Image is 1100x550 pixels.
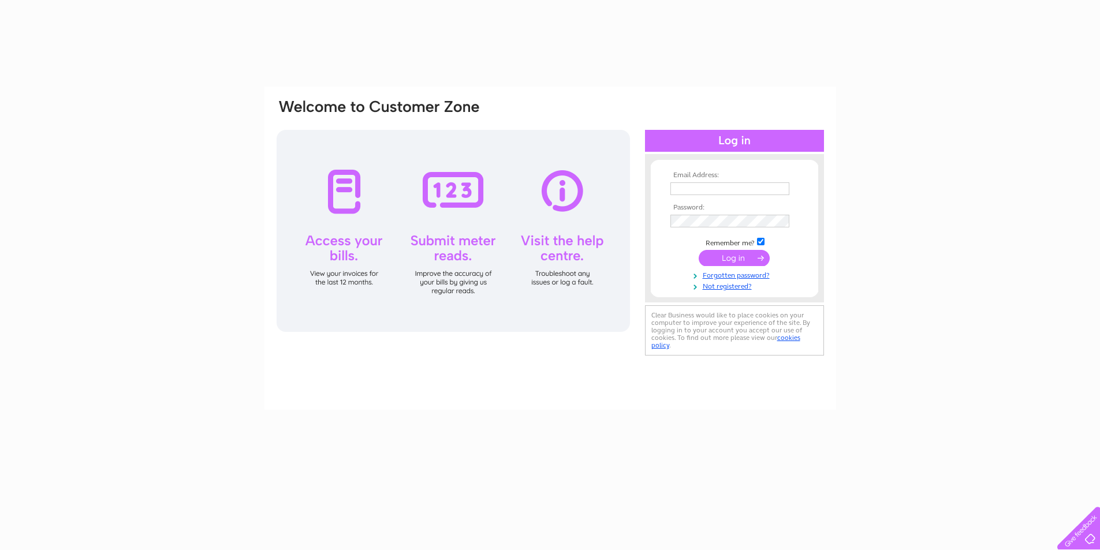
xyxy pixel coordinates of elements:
[670,280,801,291] a: Not registered?
[670,269,801,280] a: Forgotten password?
[668,236,801,248] td: Remember me?
[668,171,801,179] th: Email Address:
[699,250,770,266] input: Submit
[651,334,800,349] a: cookies policy
[668,204,801,212] th: Password:
[645,305,824,356] div: Clear Business would like to place cookies on your computer to improve your experience of the sit...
